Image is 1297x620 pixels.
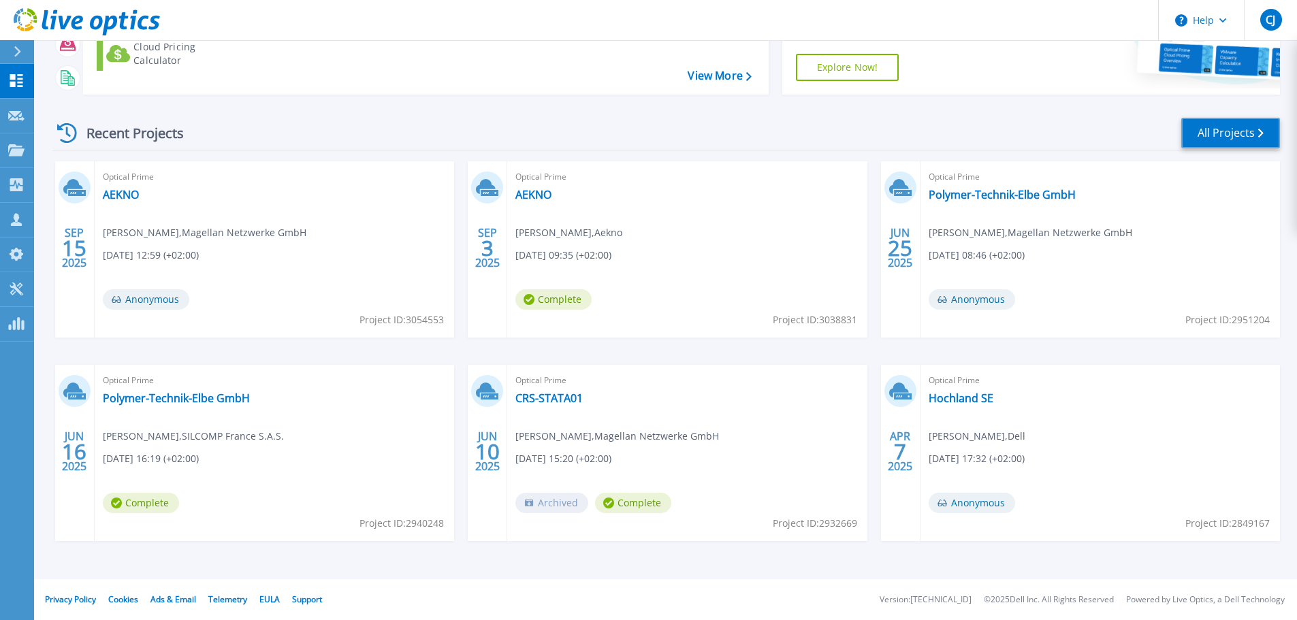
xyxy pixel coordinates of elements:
[1126,595,1285,604] li: Powered by Live Optics, a Dell Technology
[796,54,899,81] a: Explore Now!
[1185,312,1270,327] span: Project ID: 2951204
[103,289,189,310] span: Anonymous
[133,40,242,67] div: Cloud Pricing Calculator
[103,225,306,240] span: [PERSON_NAME] , Magellan Netzwerke GmbH
[773,312,857,327] span: Project ID: 3038831
[475,446,500,457] span: 10
[515,493,588,513] span: Archived
[103,169,446,184] span: Optical Prime
[62,242,86,254] span: 15
[52,116,202,150] div: Recent Projects
[515,373,859,388] span: Optical Prime
[929,451,1025,466] span: [DATE] 17:32 (+02:00)
[1185,516,1270,531] span: Project ID: 2849167
[515,188,551,201] a: AEKNO
[103,188,139,201] a: AEKNO
[481,242,494,254] span: 3
[475,223,500,273] div: SEP 2025
[929,373,1272,388] span: Optical Prime
[208,593,247,605] a: Telemetry
[103,451,199,466] span: [DATE] 16:19 (+02:00)
[894,446,906,457] span: 7
[887,427,913,476] div: APR 2025
[929,391,993,405] a: Hochland SE
[259,593,280,605] a: EULA
[150,593,196,605] a: Ads & Email
[929,289,1015,310] span: Anonymous
[984,595,1114,604] li: © 2025 Dell Inc. All Rights Reserved
[887,223,913,273] div: JUN 2025
[61,427,87,476] div: JUN 2025
[515,451,611,466] span: [DATE] 15:20 (+02:00)
[61,223,87,273] div: SEP 2025
[103,391,250,405] a: Polymer-Technik-Elbe GmbH
[688,69,751,82] a: View More
[45,593,96,605] a: Privacy Policy
[1266,14,1275,25] span: CJ
[292,593,322,605] a: Support
[929,225,1132,240] span: [PERSON_NAME] , Magellan Netzwerke GmbH
[103,373,446,388] span: Optical Prime
[880,595,972,604] li: Version: [TECHNICAL_ID]
[359,312,444,327] span: Project ID: 3054553
[888,242,912,254] span: 25
[929,248,1025,263] span: [DATE] 08:46 (+02:00)
[97,37,249,71] a: Cloud Pricing Calculator
[929,169,1272,184] span: Optical Prime
[359,516,444,531] span: Project ID: 2940248
[515,289,592,310] span: Complete
[515,429,719,444] span: [PERSON_NAME] , Magellan Netzwerke GmbH
[1181,118,1280,148] a: All Projects
[475,427,500,476] div: JUN 2025
[929,429,1025,444] span: [PERSON_NAME] , Dell
[773,516,857,531] span: Project ID: 2932669
[929,188,1076,201] a: Polymer-Technik-Elbe GmbH
[595,493,671,513] span: Complete
[929,493,1015,513] span: Anonymous
[515,169,859,184] span: Optical Prime
[515,225,622,240] span: [PERSON_NAME] , Aekno
[108,593,138,605] a: Cookies
[103,493,179,513] span: Complete
[103,429,284,444] span: [PERSON_NAME] , SILCOMP France S.A.S.
[515,391,583,405] a: CRS-STATA01
[103,248,199,263] span: [DATE] 12:59 (+02:00)
[515,248,611,263] span: [DATE] 09:35 (+02:00)
[62,446,86,457] span: 16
